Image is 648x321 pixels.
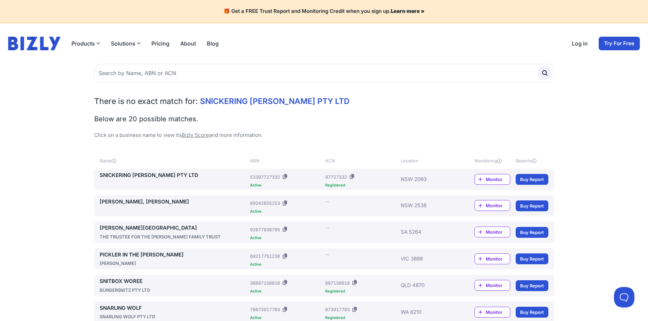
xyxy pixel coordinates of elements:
[250,210,322,213] div: Active
[207,39,219,48] a: Blog
[100,260,248,267] div: [PERSON_NAME]
[486,255,510,262] span: Monitor
[250,306,280,313] div: 78673917783
[100,278,248,285] a: SNITBOX WOREE
[475,157,510,164] div: Monitoring
[100,172,248,179] a: SNICKERING [PERSON_NAME] PTY LTD
[516,253,548,264] a: Buy Report
[401,224,454,240] div: SA 5264
[250,263,322,266] div: Active
[94,64,554,82] input: Search by Name, ABN or ACN
[200,96,350,106] span: SNICKERING [PERSON_NAME] PTY LTD
[401,198,454,214] div: NSW 2538
[111,39,140,48] button: Solutions
[599,37,640,50] a: Try For Free
[486,282,510,289] span: Monitor
[100,287,248,293] div: BURGERSNITZ PTY LTD
[94,96,198,106] span: There is no exact match for:
[614,287,634,307] iframe: Toggle Customer Support
[100,233,248,240] div: THE TRUSTEE FOR THE [PERSON_NAME] FAMILY TRUST
[325,174,347,180] div: 97727332
[516,227,548,238] a: Buy Report
[486,229,510,235] span: Monitor
[572,39,588,48] a: Log in
[401,157,454,164] div: Location
[475,253,510,264] a: Monitor
[325,289,398,293] div: Registered
[475,200,510,211] a: Monitor
[100,304,248,312] a: SNARLING WOLF
[71,39,100,48] button: Products
[250,157,322,164] div: ABN
[325,224,329,231] div: --
[516,307,548,318] a: Buy Report
[100,251,248,259] a: PICKLER IN THE [PERSON_NAME]
[486,309,510,316] span: Monitor
[325,183,398,187] div: Registered
[151,39,169,48] a: Pricing
[516,174,548,185] a: Buy Report
[100,157,248,164] div: Name
[325,280,350,286] div: 687156618
[325,198,329,205] div: --
[516,157,548,164] div: Reports
[486,202,510,209] span: Monitor
[250,236,322,240] div: Active
[475,307,510,318] a: Monitor
[250,316,322,320] div: Active
[94,115,198,123] span: Below are 20 possible matches.
[475,227,510,237] a: Monitor
[250,174,280,180] div: 51097727332
[180,39,196,48] a: About
[250,226,280,233] div: 92677936785
[100,198,248,206] a: [PERSON_NAME], [PERSON_NAME]
[486,176,510,183] span: Monitor
[325,306,350,313] div: 673917783
[401,251,454,267] div: VIC 3888
[475,174,510,185] a: Monitor
[182,132,209,138] a: Bizly Score
[475,280,510,291] a: Monitor
[325,157,398,164] div: ACN
[401,172,454,187] div: NSW 2093
[401,304,454,320] div: WA 6210
[250,280,280,286] div: 36687156618
[250,289,322,293] div: Active
[325,251,329,258] div: --
[250,183,322,187] div: Active
[516,200,548,211] a: Buy Report
[391,8,425,14] a: Learn more »
[100,224,248,232] a: [PERSON_NAME][GEOGRAPHIC_DATA]
[516,280,548,291] a: Buy Report
[325,316,398,320] div: Registered
[100,313,248,320] div: SNARLING WOLF PTY LTD
[401,278,454,293] div: QLD 4870
[250,200,280,207] div: 69242655253
[250,253,280,260] div: 69217751236
[94,131,554,139] p: Click on a business name to view its and more information.
[8,8,640,15] h4: 🎁 Get a FREE Trust Report and Monitoring Credit when you sign up.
